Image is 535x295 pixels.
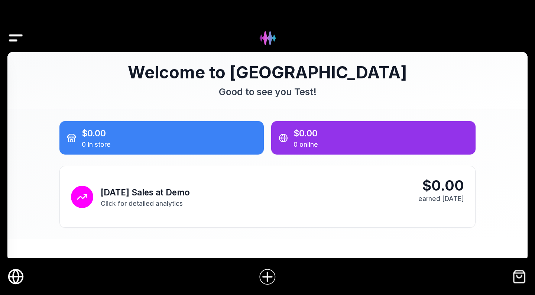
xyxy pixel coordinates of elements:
[7,18,24,35] button: Drawer
[82,140,256,149] div: 0 in store
[101,199,190,208] p: Click for detailed analytics
[59,63,476,82] h1: Welcome to [GEOGRAPHIC_DATA]
[101,186,190,199] h2: [DATE] Sales at Demo
[253,24,282,52] img: Hydee Logo
[511,268,528,285] img: Checkout
[253,262,282,291] a: Add Item
[294,127,468,140] div: $0.00
[7,268,24,285] a: Online Store
[219,86,317,97] span: Good to see you Test !
[415,177,464,194] div: $0.00
[259,268,276,286] img: Add Item
[415,194,464,203] div: earned [DATE]
[82,127,256,140] div: $0.00
[7,24,24,52] img: Drawer
[294,140,468,149] div: 0 online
